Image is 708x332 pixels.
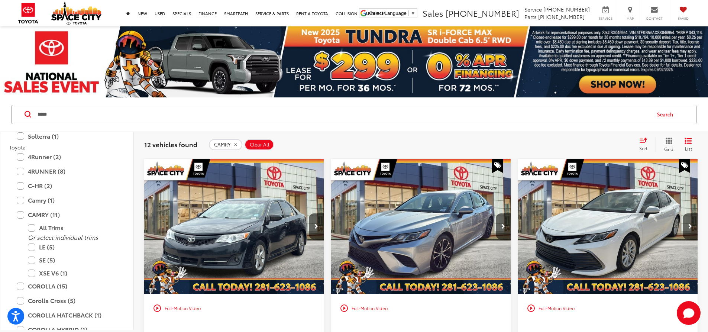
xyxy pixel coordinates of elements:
div: 2021 Toyota CAMRY LE 0 [518,159,698,294]
label: Camry (1) [17,194,117,207]
label: Solterra (1) [17,130,117,143]
div: 2018 Toyota CAMRY LE 0 [331,159,511,294]
img: 2018 Toyota CAMRY 4-DOOR SE SEDAN FWD [331,159,511,295]
span: Parts [524,13,537,20]
label: C-HR (2) [17,179,117,192]
a: 2018 Toyota CAMRY 4-DOOR SE SEDAN FWD2018 Toyota CAMRY 4-DOOR SE SEDAN FWD2018 Toyota CAMRY 4-DOO... [331,159,511,294]
button: Next image [309,213,324,239]
span: Special [492,159,503,173]
button: Search [650,105,684,124]
span: 12 vehicles found [144,140,197,149]
span: Contact [646,16,663,21]
span: ▼ [411,10,416,16]
label: SE (5) [28,254,117,267]
span: Special [679,159,690,173]
span: Service [597,16,614,21]
img: 2013 Toyota CAMRY 4-DOOR SE SEDAN [144,159,324,295]
label: CAMRY (11) [17,208,117,221]
span: Toyota [9,144,26,151]
div: 2013 Toyota CAMRY SE 0 [144,159,324,294]
button: Toggle Chat Window [677,301,701,325]
label: COROLLA HATCHBACK (1) [17,309,117,322]
i: Or select individual trims [28,233,98,241]
label: COROLLA (15) [17,280,117,293]
button: List View [679,137,698,152]
span: Sort [639,145,647,151]
button: Clear All [245,139,274,150]
label: All Trims [28,221,117,234]
span: [PHONE_NUMBER] [538,13,585,20]
span: [PHONE_NUMBER] [446,7,519,19]
label: 4RUNNER (8) [17,165,117,178]
span: Clear All [250,142,269,148]
label: XSE V6 (1) [28,267,117,280]
img: 2021 Toyota CAMRY LE SEDAN FWD [518,159,698,295]
span: Saved [675,16,691,21]
button: remove CAMRY [209,139,242,150]
button: Grid View [656,137,679,152]
label: LE (5) [28,241,117,254]
span: [PHONE_NUMBER] [543,6,590,13]
span: List [685,145,692,152]
label: 4Runner (2) [17,150,117,163]
span: CAMRY [214,142,231,148]
svg: Start Chat [677,301,701,325]
span: Map [622,16,638,21]
a: Select Language​ [369,10,416,16]
button: Select sort value [636,137,656,152]
a: 2021 Toyota CAMRY LE SEDAN FWD2021 Toyota CAMRY LE SEDAN FWD2021 Toyota CAMRY LE SEDAN FWD2021 To... [518,159,698,294]
span: Service [524,6,542,13]
button: Next image [496,213,511,239]
button: Next image [683,213,698,239]
img: Space City Toyota [51,1,101,25]
a: 2013 Toyota CAMRY 4-DOOR SE SEDAN2013 Toyota CAMRY 4-DOOR SE SEDAN2013 Toyota CAMRY 4-DOOR SE SED... [144,159,324,294]
input: Search by Make, Model, or Keyword [37,106,650,123]
label: Corolla Cross (5) [17,294,117,307]
span: Grid [664,146,673,152]
span: Select Language [369,10,407,16]
span: Sales [423,7,443,19]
